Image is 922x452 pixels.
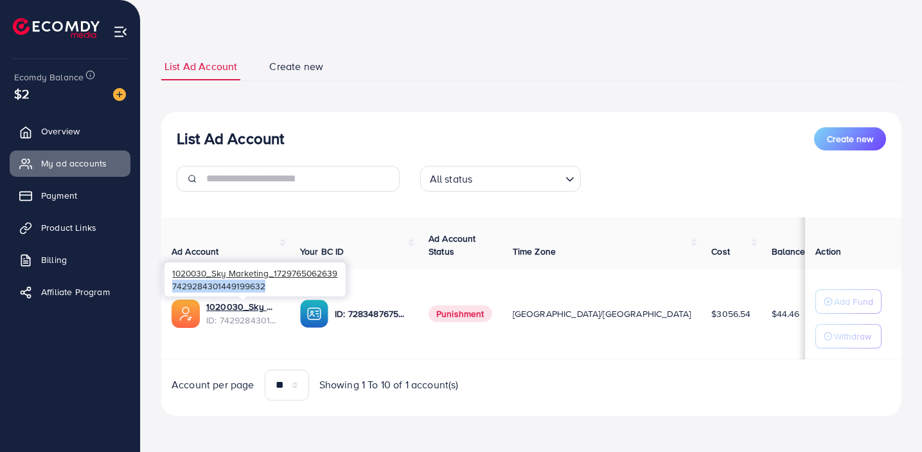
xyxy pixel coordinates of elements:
[711,245,730,258] span: Cost
[164,262,346,296] div: 7429284301449199632
[172,377,254,392] span: Account per page
[172,245,219,258] span: Ad Account
[206,314,279,327] span: ID: 7429284301449199632
[300,300,328,328] img: ic-ba-acc.ded83a64.svg
[827,132,873,145] span: Create new
[429,232,476,258] span: Ad Account Status
[772,245,806,258] span: Balance
[14,71,84,84] span: Ecomdy Balance
[319,377,459,392] span: Showing 1 To 10 of 1 account(s)
[164,59,237,74] span: List Ad Account
[10,150,130,176] a: My ad accounts
[300,245,344,258] span: Your BC ID
[513,245,556,258] span: Time Zone
[172,267,337,279] span: 1020030_Sky Marketing_1729765062639
[429,305,492,322] span: Punishment
[172,300,200,328] img: ic-ads-acc.e4c84228.svg
[815,245,841,258] span: Action
[41,189,77,202] span: Payment
[476,167,560,188] input: Search for option
[177,129,284,148] h3: List Ad Account
[10,215,130,240] a: Product Links
[814,127,886,150] button: Create new
[711,307,750,320] span: $3056.54
[10,183,130,208] a: Payment
[113,24,128,39] img: menu
[14,84,30,103] span: $2
[41,253,67,266] span: Billing
[113,88,126,101] img: image
[41,157,107,170] span: My ad accounts
[10,279,130,305] a: Affiliate Program
[41,125,80,138] span: Overview
[513,307,691,320] span: [GEOGRAPHIC_DATA]/[GEOGRAPHIC_DATA]
[834,294,873,309] p: Add Fund
[41,221,96,234] span: Product Links
[206,300,279,313] a: 1020030_Sky Marketing_1729765062639
[420,166,581,192] div: Search for option
[10,247,130,273] a: Billing
[772,307,800,320] span: $44.46
[427,170,475,188] span: All status
[10,118,130,144] a: Overview
[269,59,323,74] span: Create new
[335,306,408,321] p: ID: 7283487675913502721
[815,324,882,348] button: Withdraw
[867,394,912,442] iframe: Chat
[815,289,882,314] button: Add Fund
[13,18,100,38] img: logo
[41,285,110,298] span: Affiliate Program
[834,329,871,344] p: Withdraw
